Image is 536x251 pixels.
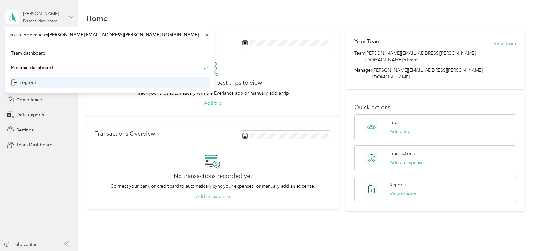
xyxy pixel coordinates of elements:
span: Team Dashboard [16,141,53,148]
button: View Team [494,40,516,47]
span: Team [354,50,365,63]
p: Transactions [390,150,415,157]
button: Add trip [204,100,222,107]
div: Log out [11,79,36,86]
h2: Your Team [354,37,381,46]
span: [PERSON_NAME][EMAIL_ADDRESS][PERSON_NAME][DOMAIN_NAME]'s team [365,50,516,63]
div: Personal dashboard [23,19,57,23]
h2: No transactions recorded yet [174,173,252,180]
button: Add an expense [196,193,230,200]
div: [PERSON_NAME] [23,10,63,17]
p: Reports [390,182,406,188]
button: Add a trip [390,128,411,135]
p: Transactions Overview [95,131,155,137]
p: Trips [390,119,399,126]
span: Data exports [16,111,44,118]
span: Settings [16,127,34,133]
span: You’re signed in as [10,31,210,38]
span: Manager [354,67,372,80]
p: Quick actions [354,104,516,111]
span: [PERSON_NAME][EMAIL_ADDRESS][PERSON_NAME][DOMAIN_NAME] [372,68,483,80]
span: [PERSON_NAME][EMAIL_ADDRESS][PERSON_NAME][DOMAIN_NAME] [48,32,199,37]
div: Team dashboard [11,50,46,57]
p: Connect your bank or credit card to automatically sync your expenses, or manually add an expense. [110,183,315,190]
button: Help center [4,241,36,248]
button: View reports [390,191,416,197]
h1: Home [86,15,108,22]
p: Track your trips automatically with the Everlance app or manually add a trip [137,90,289,97]
span: Compliance [16,97,42,103]
div: Personal dashboard [11,64,53,71]
button: Add an expense [390,159,424,166]
iframe: Everlance-gr Chat Button Frame [500,215,536,251]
